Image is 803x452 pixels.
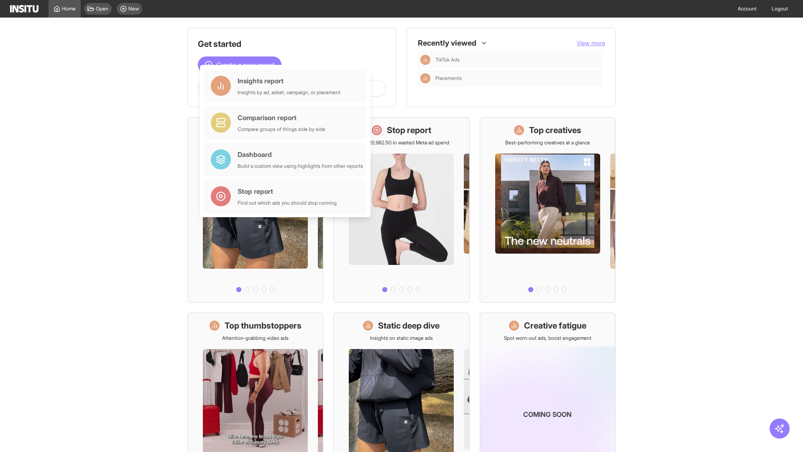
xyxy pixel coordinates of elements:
[505,139,590,146] p: Best-performing creatives at a glance
[238,200,337,206] div: Find out which ads you should stop running
[435,75,598,82] span: Placements
[96,5,108,12] span: Open
[577,39,605,47] button: View more
[420,55,430,65] div: Insights
[238,186,337,196] div: Stop report
[353,139,449,146] p: Save £20,982.50 in wasted Meta ad spend
[238,76,340,86] div: Insights report
[10,5,38,13] img: Logo
[435,75,462,82] span: Placements
[420,73,430,83] div: Insights
[435,56,598,63] span: TikTok Ads
[378,320,440,331] h1: Static deep dive
[238,126,325,133] div: Compare groups of things side by side
[435,56,460,63] span: TikTok Ads
[529,124,581,136] h1: Top creatives
[238,89,340,96] div: Insights by ad, adset, campaign, or placement
[187,117,323,303] a: What's live nowSee all active ads instantly
[333,117,469,303] a: Stop reportSave £20,982.50 in wasted Meta ad spend
[238,149,363,159] div: Dashboard
[225,320,302,331] h1: Top thumbstoppers
[62,5,76,12] span: Home
[238,113,325,123] div: Comparison report
[577,39,605,46] span: View more
[387,124,431,136] h1: Stop report
[128,5,139,12] span: New
[480,117,616,303] a: Top creativesBest-performing creatives at a glance
[238,163,363,169] div: Build a custom view using highlights from other reports
[370,335,433,342] p: Insights on static image ads
[216,60,275,70] span: Create a new report
[198,56,281,73] button: Create a new report
[222,335,289,342] p: Attention-grabbing video ads
[198,38,386,50] h1: Get started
